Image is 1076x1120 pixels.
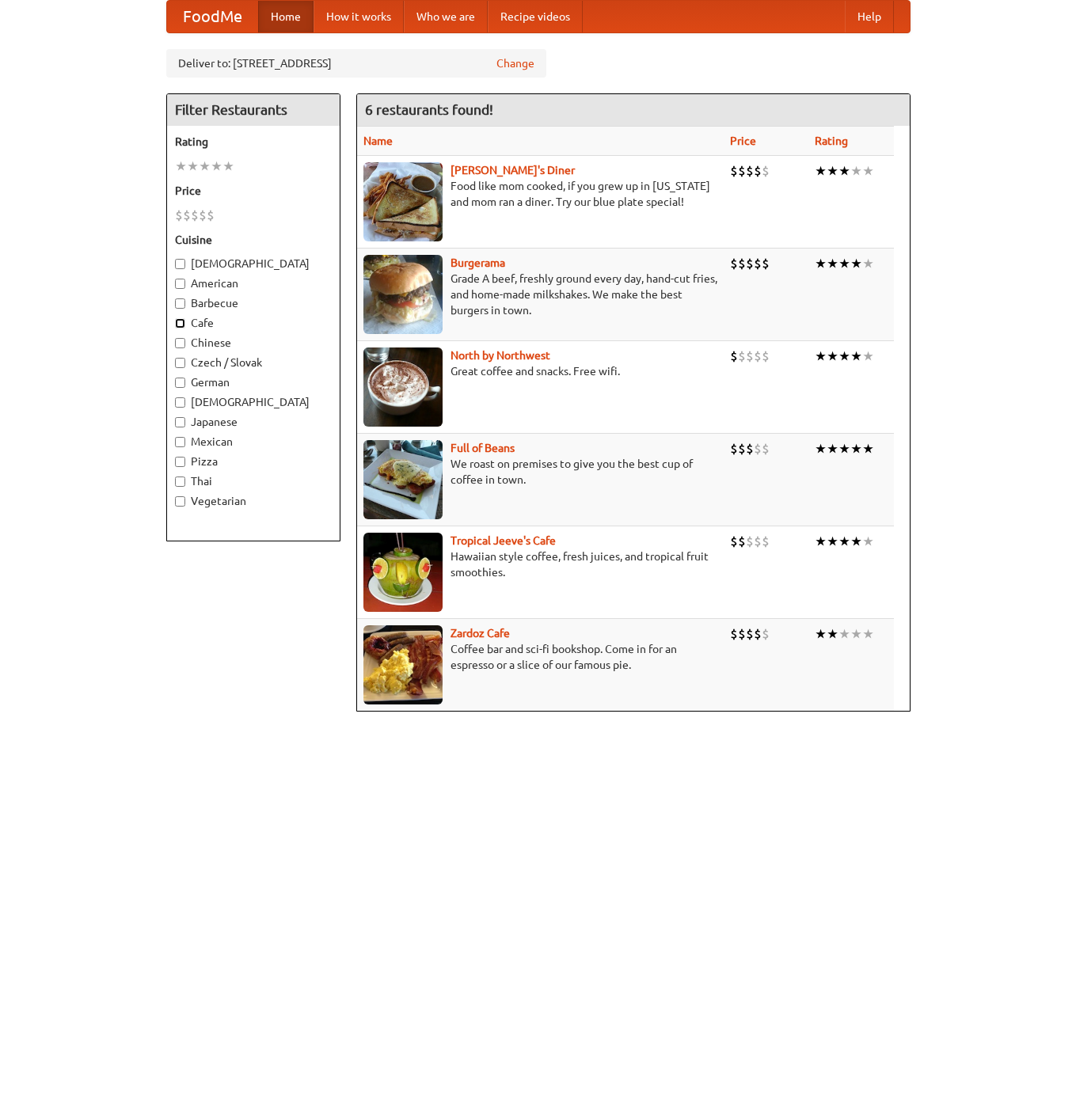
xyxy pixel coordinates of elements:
[175,417,185,427] input: Japanese
[175,315,332,331] label: Cafe
[827,440,838,457] li: ★
[838,440,850,457] li: ★
[222,158,234,175] li: ★
[363,347,443,427] img: north.jpg
[850,347,862,365] li: ★
[207,207,215,224] li: $
[175,275,332,291] label: American
[175,318,185,328] input: Cafe
[451,627,510,640] a: Zardoz Cafe
[730,162,738,180] li: $
[199,207,207,224] li: $
[175,279,185,289] input: American
[451,256,505,269] a: Burgerama
[738,533,746,550] li: $
[258,1,314,32] a: Home
[838,162,850,180] li: ★
[850,162,862,180] li: ★
[850,533,862,550] li: ★
[815,255,827,272] li: ★
[827,162,838,180] li: ★
[451,534,556,547] a: Tropical Jeeve's Cafe
[363,271,717,318] p: Grade A beef, freshly ground every day, hand-cut fries, and home-made milkshakes. We make the bes...
[175,256,332,271] label: [DEMOGRAPHIC_DATA]
[862,255,874,272] li: ★
[862,625,874,643] li: ★
[451,164,575,177] a: [PERSON_NAME]'s Diner
[451,349,550,362] a: North by Northwest
[488,1,583,32] a: Recipe videos
[850,255,862,272] li: ★
[175,207,183,224] li: $
[815,625,827,643] li: ★
[827,255,838,272] li: ★
[175,183,332,199] h5: Price
[183,207,191,224] li: $
[754,440,762,457] li: $
[862,162,874,180] li: ★
[166,49,546,78] div: Deliver to: [STREET_ADDRESS]
[175,158,187,175] li: ★
[738,625,746,643] li: $
[754,162,762,180] li: $
[365,102,493,117] ng-pluralize: 6 restaurants found!
[827,347,838,365] li: ★
[175,397,185,408] input: [DEMOGRAPHIC_DATA]
[175,374,332,390] label: German
[827,625,838,643] li: ★
[175,437,185,447] input: Mexican
[746,625,754,643] li: $
[762,440,770,457] li: $
[363,641,717,673] p: Coffee bar and sci-fi bookshop. Come in for an espresso or a slice of our famous pie.
[754,625,762,643] li: $
[363,625,443,704] img: zardoz.jpg
[211,158,222,175] li: ★
[314,1,404,32] a: How it works
[187,158,199,175] li: ★
[175,335,332,351] label: Chinese
[862,533,874,550] li: ★
[175,338,185,348] input: Chinese
[746,440,754,457] li: $
[175,134,332,150] h5: Rating
[363,456,717,488] p: We roast on premises to give you the best cup of coffee in town.
[850,625,862,643] li: ★
[762,533,770,550] li: $
[762,625,770,643] li: $
[838,255,850,272] li: ★
[815,347,827,365] li: ★
[175,298,185,309] input: Barbecue
[838,533,850,550] li: ★
[838,625,850,643] li: ★
[496,55,534,71] a: Change
[175,295,332,311] label: Barbecue
[451,442,515,454] b: Full of Beans
[363,440,443,519] img: beans.jpg
[754,533,762,550] li: $
[175,259,185,269] input: [DEMOGRAPHIC_DATA]
[363,363,717,379] p: Great coffee and snacks. Free wifi.
[850,440,862,457] li: ★
[746,162,754,180] li: $
[404,1,488,32] a: Who we are
[363,255,443,334] img: burgerama.jpg
[191,207,199,224] li: $
[730,135,756,147] a: Price
[175,355,332,370] label: Czech / Slovak
[175,358,185,368] input: Czech / Slovak
[754,347,762,365] li: $
[815,533,827,550] li: ★
[175,414,332,430] label: Japanese
[363,549,717,580] p: Hawaiian style coffee, fresh juices, and tropical fruit smoothies.
[746,533,754,550] li: $
[175,457,185,467] input: Pizza
[363,178,717,210] p: Food like mom cooked, if you grew up in [US_STATE] and mom ran a diner. Try our blue plate special!
[762,162,770,180] li: $
[730,347,738,365] li: $
[363,162,443,241] img: sallys.jpg
[175,434,332,450] label: Mexican
[730,440,738,457] li: $
[738,162,746,180] li: $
